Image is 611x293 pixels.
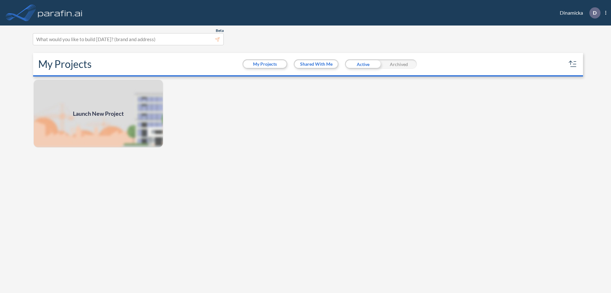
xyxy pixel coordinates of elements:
[550,7,606,18] div: Dinamicka
[345,59,381,69] div: Active
[593,10,597,16] p: D
[295,60,338,68] button: Shared With Me
[33,79,164,148] img: add
[33,79,164,148] a: Launch New Project
[568,59,578,69] button: sort
[243,60,286,68] button: My Projects
[38,58,92,70] h2: My Projects
[216,28,224,33] span: Beta
[381,59,417,69] div: Archived
[73,109,124,118] span: Launch New Project
[37,6,84,19] img: logo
